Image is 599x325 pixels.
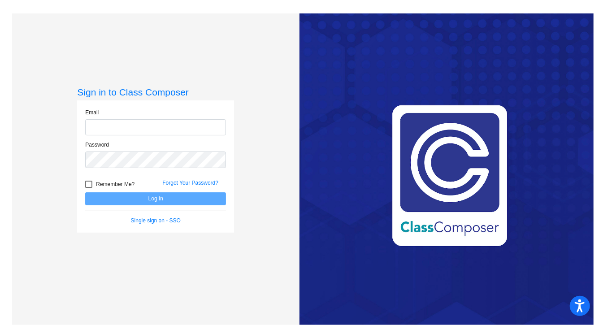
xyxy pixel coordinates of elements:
a: Forgot Your Password? [162,180,218,186]
h3: Sign in to Class Composer [77,87,234,98]
span: Remember Me? [96,179,135,190]
button: Log In [85,192,226,205]
label: Password [85,141,109,149]
label: Email [85,108,99,117]
a: Single sign on - SSO [131,217,181,224]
